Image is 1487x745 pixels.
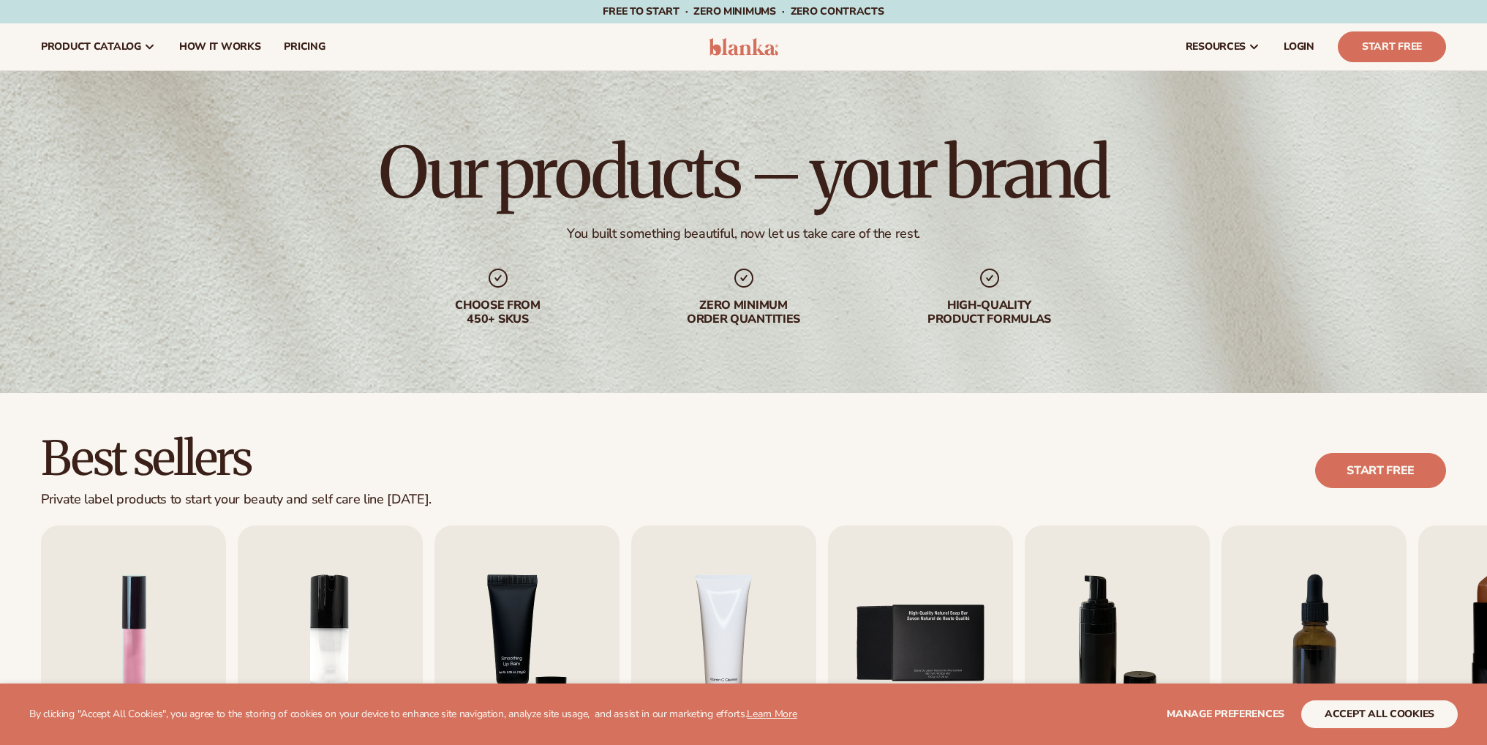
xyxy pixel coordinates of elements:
[1284,41,1314,53] span: LOGIN
[179,41,261,53] span: How It Works
[41,492,432,508] div: Private label products to start your beauty and self care line [DATE].
[567,225,920,242] div: You built something beautiful, now let us take care of the rest.
[41,41,141,53] span: product catalog
[650,299,837,326] div: Zero minimum order quantities
[41,434,432,483] h2: Best sellers
[284,41,325,53] span: pricing
[29,708,797,721] p: By clicking "Accept All Cookies", you agree to the storing of cookies on your device to enhance s...
[709,38,778,56] img: logo
[1174,23,1272,70] a: resources
[1272,23,1326,70] a: LOGIN
[1301,700,1458,728] button: accept all cookies
[747,707,797,721] a: Learn More
[603,4,884,18] span: Free to start · ZERO minimums · ZERO contracts
[1167,700,1284,728] button: Manage preferences
[379,138,1107,208] h1: Our products – your brand
[404,299,592,326] div: Choose from 450+ Skus
[896,299,1083,326] div: High-quality product formulas
[1315,453,1446,488] a: Start free
[1338,31,1446,62] a: Start Free
[1186,41,1246,53] span: resources
[29,23,167,70] a: product catalog
[1167,707,1284,721] span: Manage preferences
[272,23,336,70] a: pricing
[167,23,273,70] a: How It Works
